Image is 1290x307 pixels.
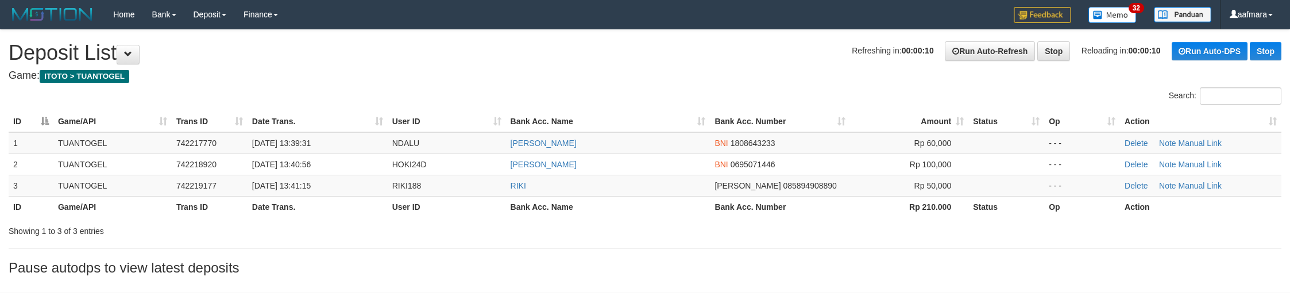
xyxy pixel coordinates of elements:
td: - - - [1044,175,1120,196]
span: Copy 1808643233 to clipboard [731,139,775,148]
span: BNI [714,139,728,148]
h4: Game: [9,70,1281,82]
span: [PERSON_NAME] [714,181,781,190]
td: TUANTOGEL [53,175,172,196]
span: Rp 50,000 [914,181,952,190]
span: RIKI188 [392,181,422,190]
th: Op [1044,196,1120,217]
span: HOKI24D [392,160,427,169]
th: Rp 210.000 [850,196,968,217]
img: Button%20Memo.svg [1088,7,1137,23]
strong: 00:00:10 [1129,46,1161,55]
a: Delete [1125,160,1148,169]
span: Rp 60,000 [914,139,952,148]
th: Bank Acc. Number [710,196,850,217]
a: Manual Link [1178,181,1222,190]
span: ITOTO > TUANTOGEL [40,70,129,83]
th: User ID [388,196,506,217]
th: Status: activate to sort column ascending [968,111,1044,132]
span: 742219177 [176,181,217,190]
a: Stop [1250,42,1281,60]
td: - - - [1044,153,1120,175]
a: Stop [1037,41,1070,61]
a: Manual Link [1178,139,1222,148]
a: RIKI [511,181,526,190]
th: Action: activate to sort column ascending [1120,111,1281,132]
span: [DATE] 13:40:56 [252,160,311,169]
span: Refreshing in: [852,46,933,55]
span: Reloading in: [1082,46,1161,55]
th: Date Trans.: activate to sort column ascending [248,111,388,132]
div: Showing 1 to 3 of 3 entries [9,221,529,237]
th: ID: activate to sort column descending [9,111,53,132]
img: MOTION_logo.png [9,6,96,23]
span: BNI [714,160,728,169]
label: Search: [1169,87,1281,105]
span: NDALU [392,139,419,148]
input: Search: [1200,87,1281,105]
strong: 00:00:10 [902,46,934,55]
span: Rp 100,000 [910,160,951,169]
a: Delete [1125,139,1148,148]
th: Status [968,196,1044,217]
td: TUANTOGEL [53,153,172,175]
td: 3 [9,175,53,196]
td: - - - [1044,132,1120,154]
th: Op: activate to sort column ascending [1044,111,1120,132]
th: Trans ID: activate to sort column ascending [172,111,248,132]
a: Manual Link [1178,160,1222,169]
img: panduan.png [1154,7,1211,22]
td: TUANTOGEL [53,132,172,154]
img: Feedback.jpg [1014,7,1071,23]
span: 742218920 [176,160,217,169]
a: Note [1159,160,1176,169]
a: Run Auto-DPS [1172,42,1247,60]
a: [PERSON_NAME] [511,139,577,148]
td: 2 [9,153,53,175]
a: Note [1159,139,1176,148]
th: Action [1120,196,1281,217]
span: Copy 0695071446 to clipboard [731,160,775,169]
th: Game/API: activate to sort column ascending [53,111,172,132]
td: 1 [9,132,53,154]
th: Trans ID [172,196,248,217]
a: Run Auto-Refresh [945,41,1035,61]
a: [PERSON_NAME] [511,160,577,169]
h3: Pause autodps to view latest deposits [9,260,1281,275]
span: [DATE] 13:39:31 [252,139,311,148]
th: Bank Acc. Name [506,196,710,217]
a: Delete [1125,181,1148,190]
span: Copy 085894908890 to clipboard [783,181,836,190]
th: User ID: activate to sort column ascending [388,111,506,132]
h1: Deposit List [9,41,1281,64]
th: Date Trans. [248,196,388,217]
th: ID [9,196,53,217]
th: Amount: activate to sort column ascending [850,111,968,132]
th: Game/API [53,196,172,217]
span: [DATE] 13:41:15 [252,181,311,190]
th: Bank Acc. Number: activate to sort column ascending [710,111,850,132]
a: Note [1159,181,1176,190]
span: 742217770 [176,139,217,148]
span: 32 [1129,3,1144,13]
th: Bank Acc. Name: activate to sort column ascending [506,111,710,132]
